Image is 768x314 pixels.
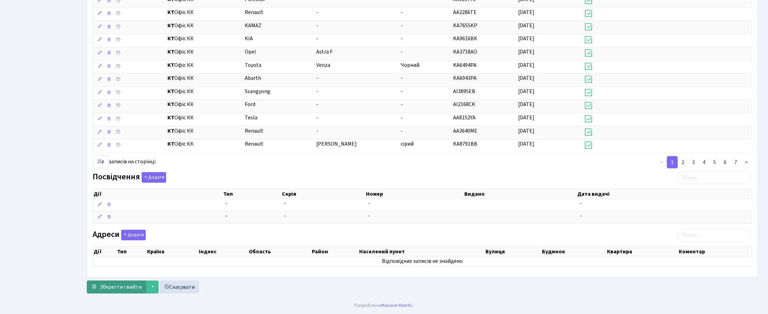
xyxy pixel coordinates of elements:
a: 3 [688,156,699,168]
span: - [368,200,370,207]
span: Офіс КК [167,74,239,82]
span: KA6043PA [453,74,477,82]
span: Toyota [245,61,261,69]
select: записів на сторінці [93,155,109,168]
span: - [401,74,403,82]
span: [DATE] [518,88,534,95]
th: Країна [146,247,198,256]
th: Номер [365,189,464,199]
span: [DATE] [518,127,534,135]
span: - [316,9,318,16]
label: записів на сторінці [93,155,156,168]
input: Пошук... [677,229,751,242]
span: - [225,200,279,208]
div: Розроблено . [354,302,414,309]
span: KA3718AO [453,48,477,56]
th: Тип [223,189,282,199]
a: Додати [119,228,146,240]
span: Офіс КК [167,35,239,43]
input: Пошук... [677,171,751,184]
span: - [401,22,403,29]
b: КТ [167,22,174,29]
button: Зберегти і вийти [87,281,146,294]
span: [PERSON_NAME] [316,140,357,148]
span: AA2286TE [453,9,477,16]
th: Серія [281,189,365,199]
a: 1 [667,156,678,168]
a: > [741,156,752,168]
span: - [401,48,403,56]
span: Офіс КК [167,61,239,69]
span: - [316,74,318,82]
span: - [580,212,582,220]
span: [DATE] [518,74,534,82]
span: Офіс КК [167,88,239,95]
span: - [316,114,318,121]
b: КТ [167,127,174,135]
span: AI2168CK [453,101,475,108]
th: Дата видачі [577,189,752,199]
span: Офіс КК [167,101,239,108]
label: Посвідчення [93,172,166,183]
span: KA7655KP [453,22,477,29]
span: - [316,101,318,108]
span: [DATE] [518,101,534,108]
th: Квартира [606,247,678,256]
span: AA8152YA [453,114,476,121]
b: КТ [167,101,174,108]
a: Massive Kinetic [381,302,413,309]
span: AI3895EB [453,88,475,95]
span: Renault [245,127,263,135]
th: Дії [93,247,116,256]
th: Коментар [678,247,752,256]
span: KIA [245,35,253,42]
span: Tesla [245,114,257,121]
th: Населений пункт [358,247,485,256]
a: 7 [730,156,741,168]
span: Офіс КК [167,127,239,135]
span: KA8791BB [453,140,477,148]
span: - [401,101,403,108]
span: Renault [245,9,263,16]
span: - [316,88,318,95]
span: [DATE] [518,22,534,29]
span: Venza [316,61,330,69]
label: Адреси [93,230,146,240]
b: КТ [167,114,174,121]
a: 6 [720,156,731,168]
span: - [284,212,286,220]
a: Додати [140,171,166,183]
b: КТ [167,74,174,82]
span: - [580,200,582,207]
button: Посвідчення [142,172,166,183]
span: Astra F [316,48,333,56]
th: Дії [93,189,223,199]
span: KA9616BK [453,35,477,42]
b: КТ [167,88,174,95]
span: Opel [245,48,256,56]
span: Зберегти і вийти [100,283,142,291]
b: КТ [167,35,174,42]
span: [DATE] [518,9,534,16]
span: - [316,127,318,135]
span: AA3640ME [453,127,477,135]
span: Офіс КК [167,140,239,148]
span: [DATE] [518,61,534,69]
span: - [284,200,286,207]
th: Вулиця [485,247,541,256]
span: - [401,114,403,121]
th: Район [311,247,358,256]
b: КТ [167,140,174,148]
span: - [401,127,403,135]
span: - [401,35,403,42]
span: - [225,212,279,220]
th: Область [248,247,311,256]
span: Офіс КК [167,48,239,56]
span: - [316,22,318,29]
span: KA6494PA [453,61,477,69]
span: [DATE] [518,48,534,56]
span: - [316,35,318,42]
span: Офіс КК [167,22,239,30]
th: Індекс [198,247,248,256]
th: Будинок [541,247,606,256]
